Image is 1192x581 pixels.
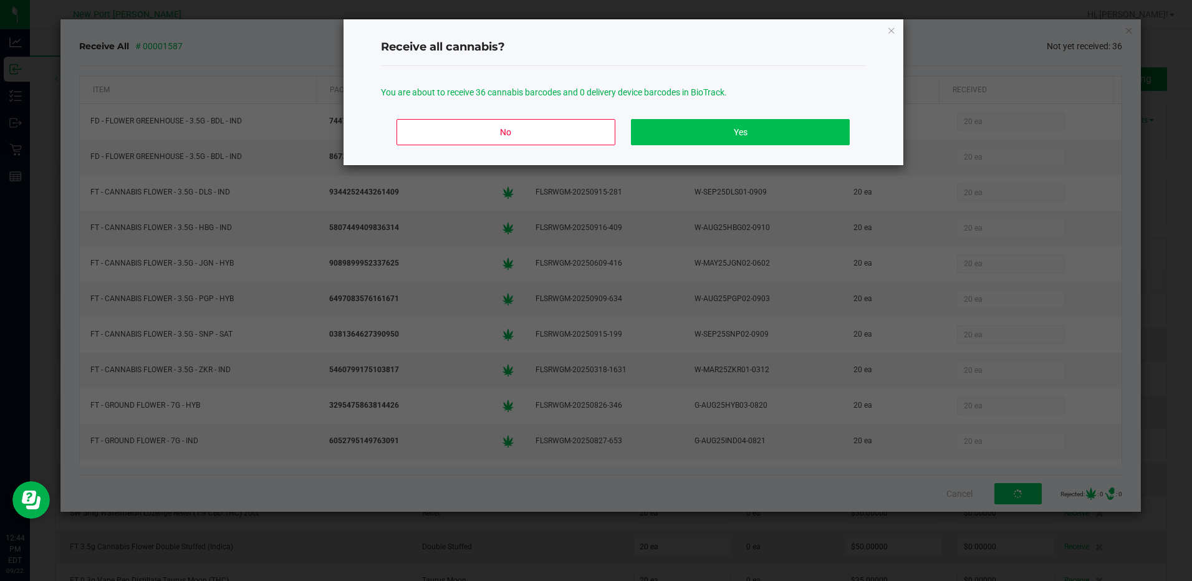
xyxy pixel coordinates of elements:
iframe: Resource center [12,481,50,519]
button: Close [887,22,896,37]
button: Yes [631,119,849,145]
button: No [397,119,615,145]
p: You are about to receive 36 cannabis barcodes and 0 delivery device barcodes in BioTrack. [381,86,866,99]
h4: Receive all cannabis? [381,39,866,55]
